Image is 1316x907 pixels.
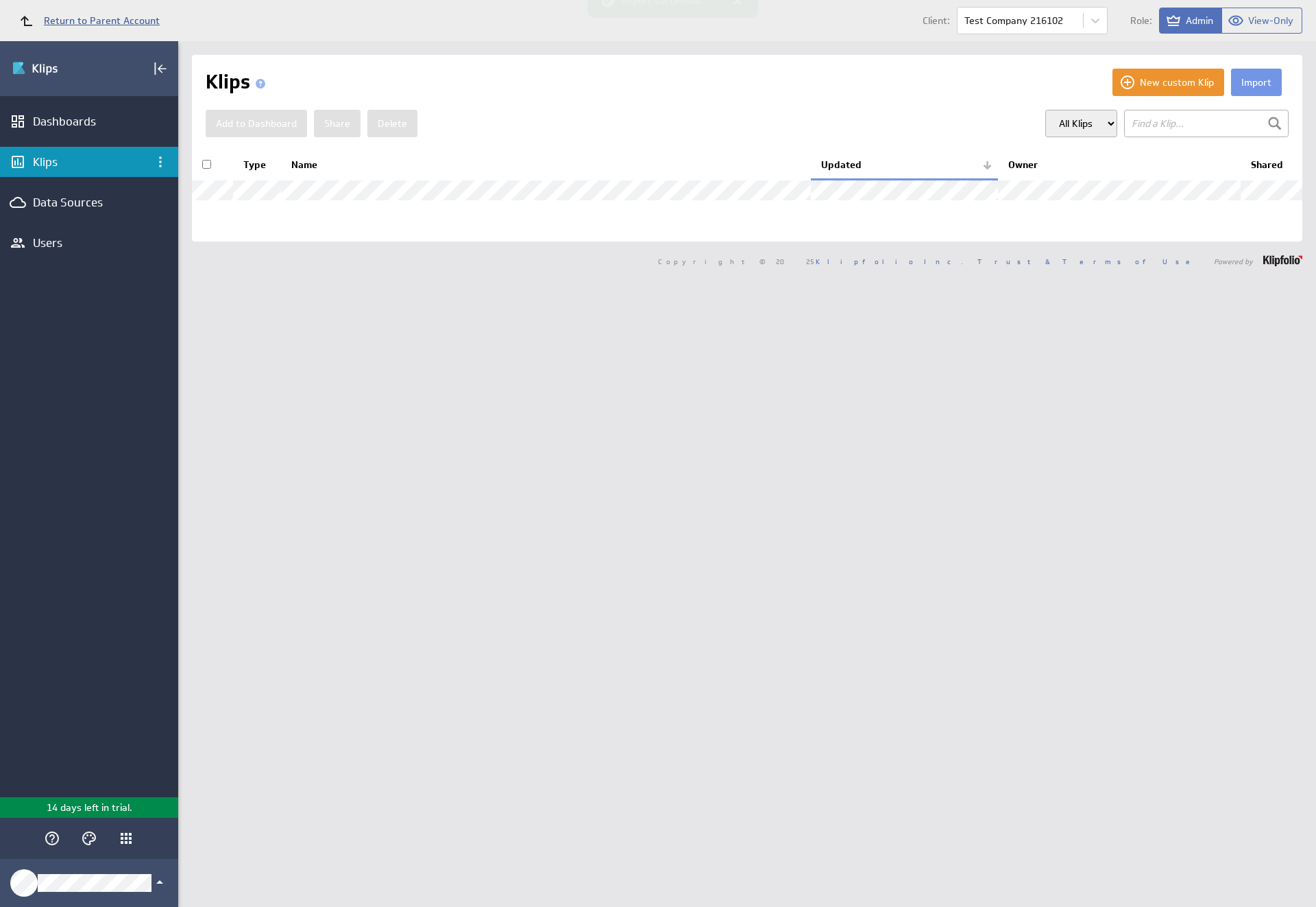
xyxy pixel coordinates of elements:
[33,114,145,129] div: Dashboards
[367,110,417,137] button: Delete
[233,151,281,180] th: Type
[1159,8,1222,34] button: View as Admin
[44,16,160,25] span: Return to Parent Account
[1231,69,1282,96] button: Import
[977,257,1199,266] a: Trust & Terms of Use
[816,257,963,266] a: Klipfolio Inc.
[81,830,97,847] svg: Themes
[47,801,132,815] p: 14 days left in trial.
[1186,14,1213,27] span: Admin
[149,57,172,80] div: Collapse
[1222,8,1302,34] button: View as View-Only
[658,258,963,265] span: Copyright © 2025
[118,830,134,847] div: Klipfolio Apps
[33,235,145,250] div: Users
[964,16,1063,25] div: Test Company 216102
[149,150,172,174] div: Klips menu
[33,154,145,169] div: Klips
[12,58,108,80] div: Go to Dashboards
[1130,16,1152,25] span: Role:
[923,16,950,25] span: Client:
[811,151,998,180] th: Updated
[314,110,361,137] button: Share
[1112,69,1224,96] button: New custom Klip
[1263,255,1302,266] img: logo-footer.png
[206,69,271,96] h1: Klips
[1214,258,1253,265] span: Powered by
[1241,151,1302,180] th: Shared
[11,5,160,36] a: Return to Parent Account
[12,58,108,80] img: Klipfolio klips logo
[1124,110,1289,137] input: Find a Klip...
[281,151,811,180] th: Name
[77,827,101,850] div: Themes
[33,195,145,210] div: Data Sources
[1248,14,1293,27] span: View-Only
[206,110,307,137] button: Add to Dashboard
[114,827,138,850] div: Klipfolio Apps
[998,151,1241,180] th: Owner
[40,827,64,850] div: Help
